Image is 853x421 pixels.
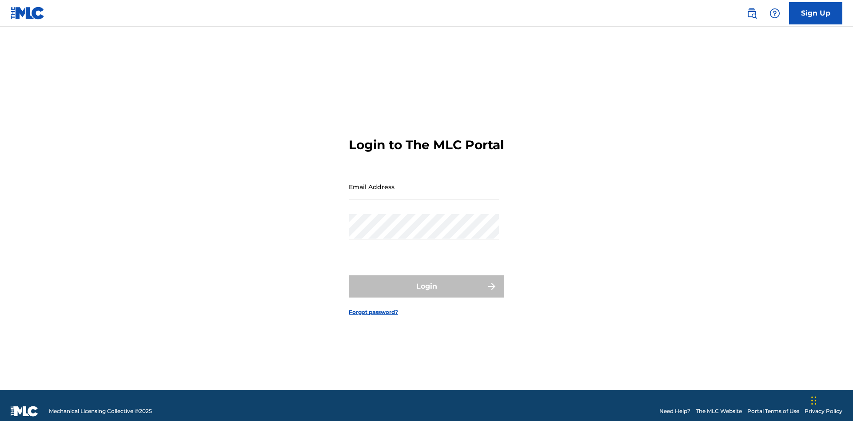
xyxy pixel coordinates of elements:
div: Drag [811,387,817,414]
img: logo [11,406,38,417]
span: Mechanical Licensing Collective © 2025 [49,407,152,415]
iframe: Chat Widget [809,378,853,421]
a: Sign Up [789,2,842,24]
img: search [746,8,757,19]
h3: Login to The MLC Portal [349,137,504,153]
div: Help [766,4,784,22]
img: MLC Logo [11,7,45,20]
img: help [769,8,780,19]
a: Privacy Policy [805,407,842,415]
a: Portal Terms of Use [747,407,799,415]
a: Public Search [743,4,761,22]
a: Forgot password? [349,308,398,316]
a: Need Help? [659,407,690,415]
a: The MLC Website [696,407,742,415]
